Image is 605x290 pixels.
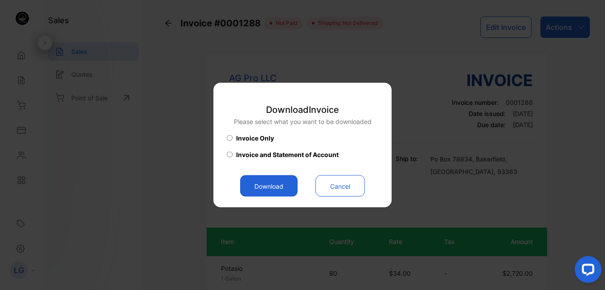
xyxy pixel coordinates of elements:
span: Invoice Only [236,133,274,143]
iframe: LiveChat chat widget [568,253,605,290]
button: Download [240,175,298,197]
span: Invoice and Statement of Account [236,150,339,159]
button: Cancel [315,175,365,197]
p: Please select what you want to be downloaded [234,117,372,126]
p: Download Invoice [234,103,372,116]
